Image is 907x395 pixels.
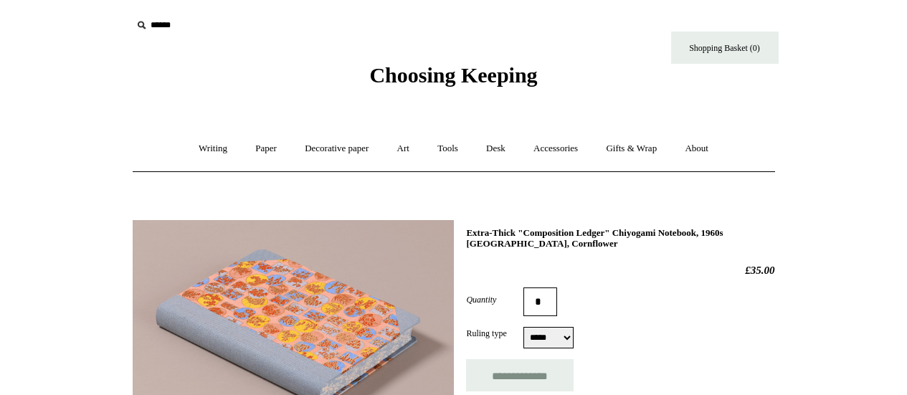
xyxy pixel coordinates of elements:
a: Writing [186,130,240,168]
h2: £35.00 [466,264,774,277]
a: Tools [424,130,471,168]
label: Ruling type [466,327,523,340]
a: Choosing Keeping [369,75,537,85]
a: Accessories [521,130,591,168]
h1: Extra-Thick "Composition Ledger" Chiyogami Notebook, 1960s [GEOGRAPHIC_DATA], Cornflower [466,227,774,249]
a: Gifts & Wrap [593,130,670,168]
a: Paper [242,130,290,168]
a: About [672,130,721,168]
label: Quantity [466,293,523,306]
a: Decorative paper [292,130,381,168]
a: Art [384,130,422,168]
span: Choosing Keeping [369,63,537,87]
a: Desk [473,130,518,168]
a: Shopping Basket (0) [671,32,779,64]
